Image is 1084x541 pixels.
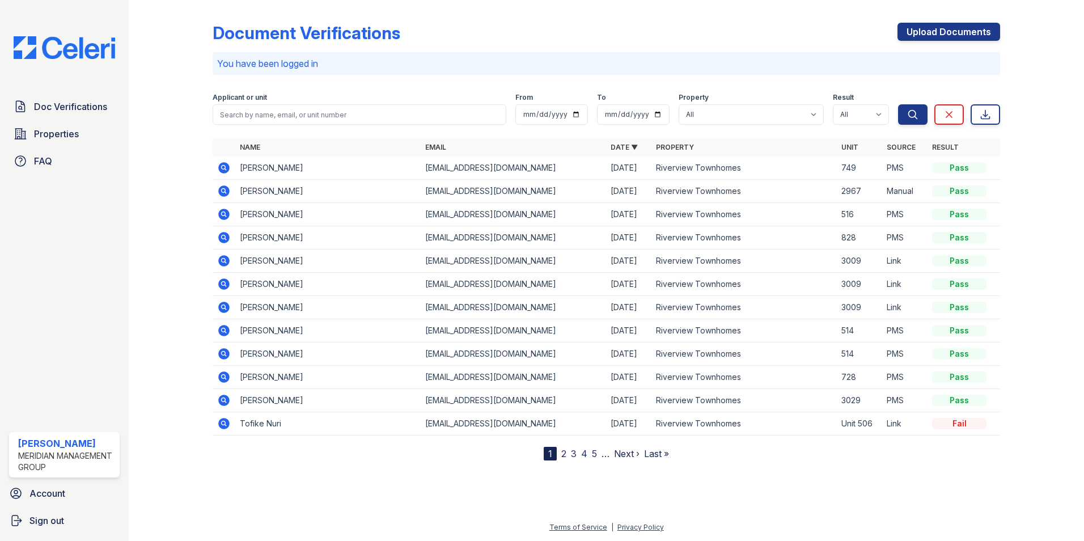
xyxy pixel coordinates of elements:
[34,127,79,141] span: Properties
[679,93,709,102] label: Property
[592,448,597,459] a: 5
[549,523,607,531] a: Terms of Service
[882,319,928,343] td: PMS
[837,343,882,366] td: 514
[611,143,638,151] a: Date ▼
[9,122,120,145] a: Properties
[617,523,664,531] a: Privacy Policy
[18,437,115,450] div: [PERSON_NAME]
[421,273,606,296] td: [EMAIL_ADDRESS][DOMAIN_NAME]
[213,23,400,43] div: Document Verifications
[421,226,606,250] td: [EMAIL_ADDRESS][DOMAIN_NAME]
[932,185,986,197] div: Pass
[421,366,606,389] td: [EMAIL_ADDRESS][DOMAIN_NAME]
[882,226,928,250] td: PMS
[606,226,651,250] td: [DATE]
[217,57,996,70] p: You have been logged in
[651,412,837,436] td: Riverview Townhomes
[421,319,606,343] td: [EMAIL_ADDRESS][DOMAIN_NAME]
[932,418,986,429] div: Fail
[213,93,267,102] label: Applicant or unit
[9,95,120,118] a: Doc Verifications
[29,514,64,527] span: Sign out
[932,278,986,290] div: Pass
[561,448,566,459] a: 2
[235,157,421,180] td: [PERSON_NAME]
[235,389,421,412] td: [PERSON_NAME]
[9,150,120,172] a: FAQ
[837,319,882,343] td: 514
[656,143,694,151] a: Property
[932,162,986,174] div: Pass
[837,273,882,296] td: 3009
[837,412,882,436] td: Unit 506
[235,180,421,203] td: [PERSON_NAME]
[606,366,651,389] td: [DATE]
[421,180,606,203] td: [EMAIL_ADDRESS][DOMAIN_NAME]
[581,448,587,459] a: 4
[235,296,421,319] td: [PERSON_NAME]
[606,157,651,180] td: [DATE]
[421,412,606,436] td: [EMAIL_ADDRESS][DOMAIN_NAME]
[235,343,421,366] td: [PERSON_NAME]
[425,143,446,151] a: Email
[651,366,837,389] td: Riverview Townhomes
[932,348,986,360] div: Pass
[606,273,651,296] td: [DATE]
[651,157,837,180] td: Riverview Townhomes
[841,143,858,151] a: Unit
[34,154,52,168] span: FAQ
[515,93,533,102] label: From
[651,250,837,273] td: Riverview Townhomes
[833,93,854,102] label: Result
[421,343,606,366] td: [EMAIL_ADDRESS][DOMAIN_NAME]
[5,482,124,505] a: Account
[932,325,986,336] div: Pass
[882,273,928,296] td: Link
[606,250,651,273] td: [DATE]
[837,389,882,412] td: 3029
[882,343,928,366] td: PMS
[837,203,882,226] td: 516
[5,509,124,532] button: Sign out
[651,296,837,319] td: Riverview Townhomes
[235,273,421,296] td: [PERSON_NAME]
[29,487,65,500] span: Account
[597,93,606,102] label: To
[421,389,606,412] td: [EMAIL_ADDRESS][DOMAIN_NAME]
[235,366,421,389] td: [PERSON_NAME]
[932,395,986,406] div: Pass
[932,209,986,220] div: Pass
[651,273,837,296] td: Riverview Townhomes
[606,180,651,203] td: [DATE]
[235,226,421,250] td: [PERSON_NAME]
[606,343,651,366] td: [DATE]
[421,296,606,319] td: [EMAIL_ADDRESS][DOMAIN_NAME]
[887,143,916,151] a: Source
[235,203,421,226] td: [PERSON_NAME]
[882,157,928,180] td: PMS
[882,203,928,226] td: PMS
[421,157,606,180] td: [EMAIL_ADDRESS][DOMAIN_NAME]
[651,180,837,203] td: Riverview Townhomes
[932,371,986,383] div: Pass
[882,296,928,319] td: Link
[837,366,882,389] td: 728
[421,203,606,226] td: [EMAIL_ADDRESS][DOMAIN_NAME]
[606,389,651,412] td: [DATE]
[897,23,1000,41] a: Upload Documents
[18,450,115,473] div: Meridian Management Group
[644,448,669,459] a: Last »
[606,296,651,319] td: [DATE]
[837,296,882,319] td: 3009
[602,447,609,460] span: …
[544,447,557,460] div: 1
[421,250,606,273] td: [EMAIL_ADDRESS][DOMAIN_NAME]
[611,523,613,531] div: |
[34,100,107,113] span: Doc Verifications
[882,389,928,412] td: PMS
[240,143,260,151] a: Name
[932,232,986,243] div: Pass
[651,389,837,412] td: Riverview Townhomes
[882,412,928,436] td: Link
